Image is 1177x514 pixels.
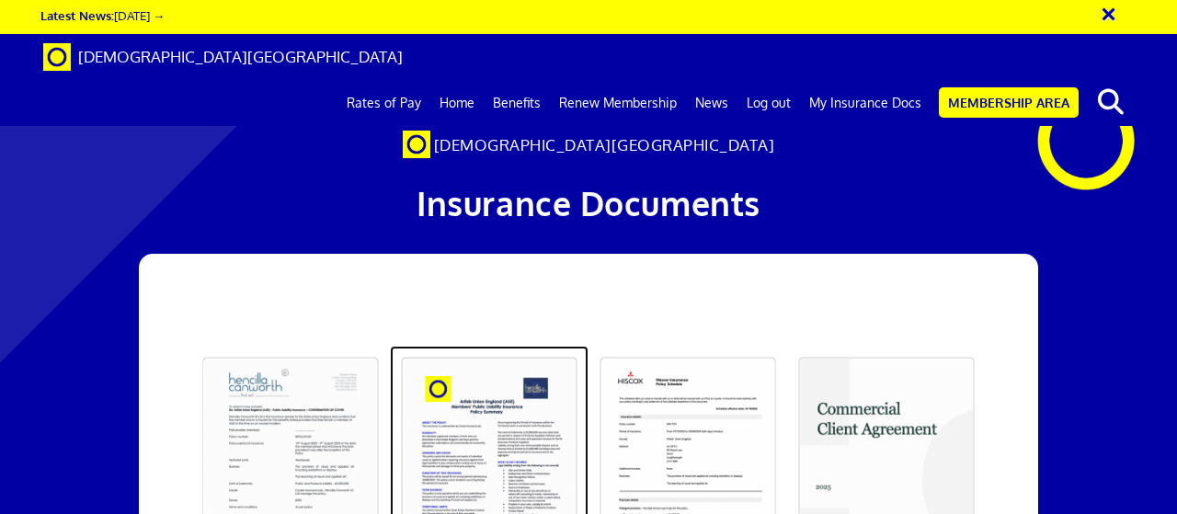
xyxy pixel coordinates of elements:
a: Rates of Pay [337,80,430,126]
a: Membership Area [939,87,1079,118]
span: Insurance Documents [417,182,760,223]
a: Latest News:[DATE] → [40,7,165,23]
a: Brand [DEMOGRAPHIC_DATA][GEOGRAPHIC_DATA] [29,34,417,80]
a: Benefits [484,80,550,126]
button: search [1082,83,1138,121]
a: Log out [737,80,800,126]
a: Home [430,80,484,126]
strong: Latest News: [40,7,114,23]
a: My Insurance Docs [800,80,931,126]
a: Renew Membership [550,80,686,126]
span: [DEMOGRAPHIC_DATA][GEOGRAPHIC_DATA] [78,47,403,66]
span: [DEMOGRAPHIC_DATA][GEOGRAPHIC_DATA] [434,135,775,154]
a: News [686,80,737,126]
